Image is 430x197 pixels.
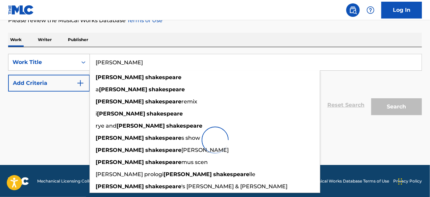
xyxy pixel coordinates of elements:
strong: [PERSON_NAME] [163,171,212,177]
form: Search Form [8,54,422,119]
strong: shakespeare [147,110,183,117]
img: logo [8,177,29,185]
span: mus scen [181,159,208,165]
span: Mechanical Licensing Collective © 2025 [37,178,116,184]
a: Musical Works Database Terms of Use [312,178,389,184]
p: Writer [36,33,54,47]
div: Help [364,3,377,17]
strong: shakespeare [145,98,181,105]
p: Publisher [66,33,90,47]
img: 9d2ae6d4665cec9f34b9.svg [76,79,84,87]
strong: [PERSON_NAME] [97,110,145,117]
span: i [96,110,97,117]
strong: shakespeare [145,74,181,80]
img: search [349,6,357,14]
p: Work [8,33,24,47]
img: MLC Logo [8,5,34,15]
span: 's [PERSON_NAME] & [PERSON_NAME] [181,183,287,190]
span: a [96,86,99,93]
img: preloader [202,127,229,154]
strong: shakespeare [149,86,185,93]
iframe: Chat Widget [396,165,430,197]
p: Please review the Musical Works Database [8,17,422,25]
strong: [PERSON_NAME] [96,74,144,80]
div: Drag [398,171,402,192]
a: Privacy Policy [393,178,422,184]
span: [PERSON_NAME] prologi [96,171,163,177]
strong: [PERSON_NAME] [99,86,147,93]
span: remix [181,98,197,105]
a: Log In [381,2,422,19]
strong: shakespeare [145,183,181,190]
strong: [PERSON_NAME] [96,98,144,105]
strong: [PERSON_NAME] [96,159,144,165]
strong: [PERSON_NAME] [96,183,144,190]
a: Public Search [346,3,360,17]
span: lle [249,171,255,177]
strong: shakespeare [213,171,249,177]
a: Terms of Use [126,17,162,24]
div: Work Title [12,58,73,66]
img: help [366,6,375,14]
strong: shakespeare [145,159,181,165]
button: Add Criteria [8,75,90,92]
